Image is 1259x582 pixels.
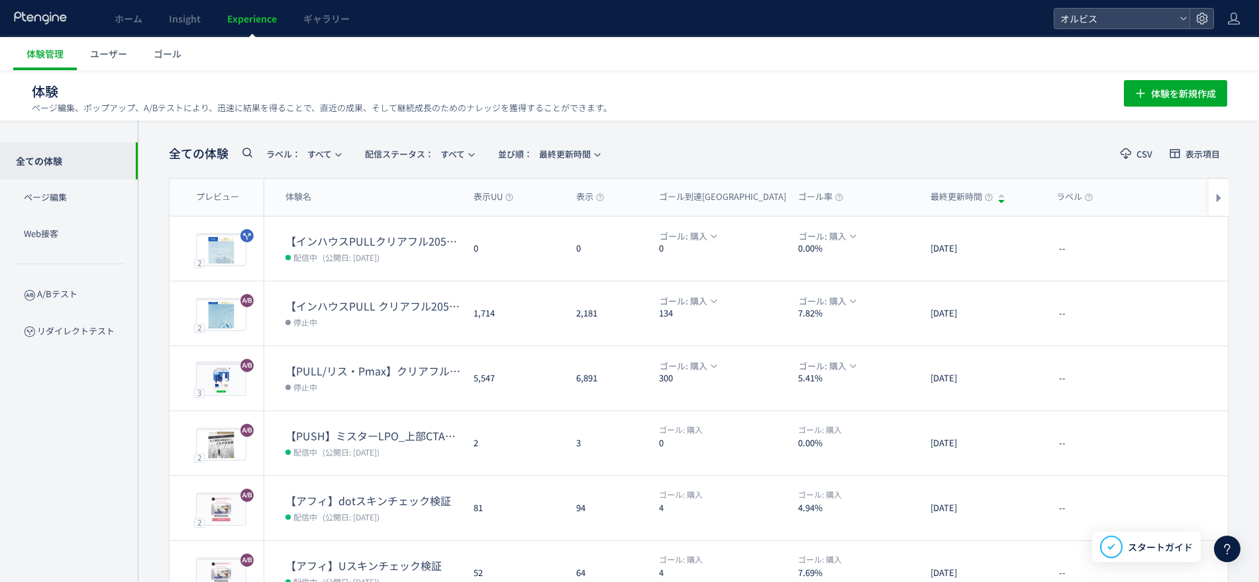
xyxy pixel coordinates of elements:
[32,82,1095,101] h1: 体験
[659,242,787,255] dt: 0
[660,294,707,309] span: ゴール: 購入
[474,191,513,203] span: 表示UU
[798,489,842,500] span: 購入
[323,446,379,458] span: (公開日: [DATE])
[660,229,707,244] span: ゴール: 購入
[323,252,379,263] span: (公開日: [DATE])
[659,191,797,203] span: ゴール到達[GEOGRAPHIC_DATA]
[266,143,332,165] span: すべて
[659,554,703,565] span: 購入
[566,281,648,346] div: 2,181
[32,102,612,114] p: ページ編集、ポップアップ、A/Bテストにより、迅速に結果を得ることで、直近の成果、そして継続成長のためのナレッジを獲得することができます。
[1056,191,1093,203] span: ラベル
[1128,540,1193,554] span: スタートガイド
[798,436,920,449] dt: 0.00%
[194,453,205,462] div: 2
[115,12,142,25] span: ホーム
[1059,242,1066,255] span: --
[799,294,846,309] span: ゴール: 購入
[463,476,566,540] div: 81
[498,143,591,165] span: 最終更新時間
[293,445,317,458] span: 配信中
[303,12,350,25] span: ギャラリー
[1056,9,1174,28] span: オルビス
[293,380,317,393] span: 停止中
[798,191,843,203] span: ゴール率
[798,424,842,435] span: 購入
[790,294,863,309] button: ゴール: 購入
[790,359,863,373] button: ゴール: 購入
[489,143,607,164] button: 並び順：最終更新時間
[920,217,1046,281] div: [DATE]
[1059,372,1066,385] span: --
[169,145,228,162] span: 全ての体験
[356,143,481,164] button: 配信ステータス​：すべて
[463,217,566,281] div: 0
[194,388,205,397] div: 3
[197,430,246,460] img: 8c78a2725c52e238eac589dfd0d615911759989484483.jpeg
[463,346,566,411] div: 5,547
[1124,80,1227,107] button: 体験を新規作成
[659,436,787,449] dt: 0
[651,359,724,373] button: ゴール: 購入
[920,476,1046,540] div: [DATE]
[920,281,1046,346] div: [DATE]
[659,424,703,435] span: 購入
[1059,567,1066,579] span: --
[1136,150,1152,158] span: CSV
[365,148,434,160] span: 配信ステータス​：
[798,554,842,565] span: 購入
[798,501,920,514] dt: 4.94%
[799,359,846,373] span: ゴール: 購入
[227,12,277,25] span: Experience
[566,217,648,281] div: 0
[566,411,648,475] div: 3
[790,229,863,244] button: ゴール: 購入
[798,307,920,320] dt: 7.82%
[566,346,648,411] div: 6,891
[365,143,465,165] span: すべて
[293,510,317,523] span: 配信中
[659,372,787,385] dt: 300
[285,428,463,444] dt: 【PUSH】ミスターLPO_上部CTAなし
[197,235,246,266] img: 03309b3bad8e034a038781ac9db503531760005634135.jpeg
[931,191,993,203] span: 最終更新時間
[199,367,243,393] img: 7e74b32ea53d229c71de0e2edfefa64b1755773154484.png
[659,501,787,514] dt: 4
[293,315,317,328] span: 停止中
[798,566,920,579] dt: 7.69%
[323,511,379,522] span: (公開日: [DATE])
[651,294,724,309] button: ゴール: 購入
[199,497,243,522] img: e5f90becee339bd2a60116b97cf621e21757669707593.png
[285,299,463,314] dt: 【インハウスPULL クリアフル205】PUSH勝ち反映検証① FV動画＋FV下ブロック追加＋CV
[1059,502,1066,514] span: --
[258,143,348,164] button: ラベル：すべて
[798,242,920,255] dt: 0.00%
[194,518,205,527] div: 2
[798,372,920,385] dt: 5.41%
[659,489,703,500] span: 購入
[1185,150,1220,158] span: 表示項目
[285,558,463,573] dt: 【アフィ】Uスキンチェック検証
[463,281,566,346] div: 1,714
[1151,80,1216,107] span: 体験を新規作成
[196,191,239,203] span: プレビュー
[285,493,463,509] dt: 【アフィ】dotスキンチェック検証
[285,364,463,379] dt: 【PULL/リス・Pmax】クリアフル205_ポップアップ
[266,148,301,160] span: ラベル：
[660,359,707,373] span: ゴール: 購入
[154,47,181,60] span: ゴール
[1112,143,1161,164] button: CSV
[194,258,205,267] div: 2
[651,229,724,244] button: ゴール: 購入
[90,47,127,60] span: ユーザー
[197,300,246,330] img: 48611a6220ee2fed8b0a5d9949d1a63c1759832278527.jpeg
[659,307,787,320] dt: 134
[285,191,311,203] span: 体験名
[1059,307,1066,320] span: --
[285,234,463,249] dt: 【インハウスPULLクリアフル205】PUSH勝ち反映② 口コミブロック改修＋2ndCVブロックトル
[799,229,846,244] span: ゴール: 購入
[463,411,566,475] div: 2
[498,148,532,160] span: 並び順：
[194,323,205,332] div: 2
